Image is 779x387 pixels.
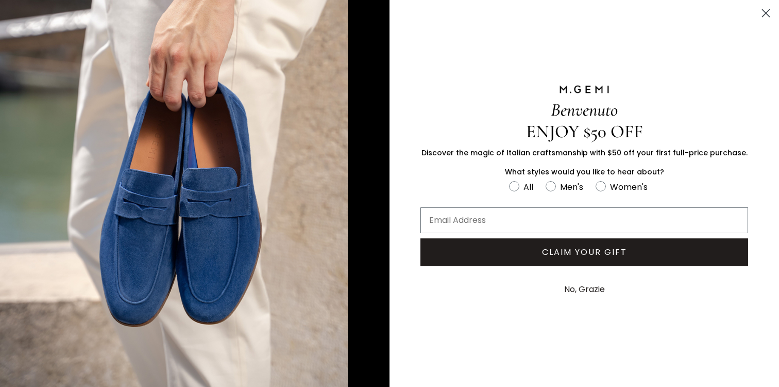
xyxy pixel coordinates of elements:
button: Close dialog [757,4,775,22]
img: M.GEMI [558,85,610,94]
div: Women's [610,181,648,193]
span: Discover the magic of Italian craftsmanship with $50 off your first full-price purchase. [421,148,748,158]
button: CLAIM YOUR GIFT [420,238,748,266]
input: Email Address [420,207,748,233]
span: ENJOY $50 OFF [526,121,643,142]
div: Men's [560,181,583,193]
span: Benvenuto [551,99,618,121]
div: All [523,181,533,193]
button: No, Grazie [559,277,610,302]
span: What styles would you like to hear about? [505,167,664,177]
